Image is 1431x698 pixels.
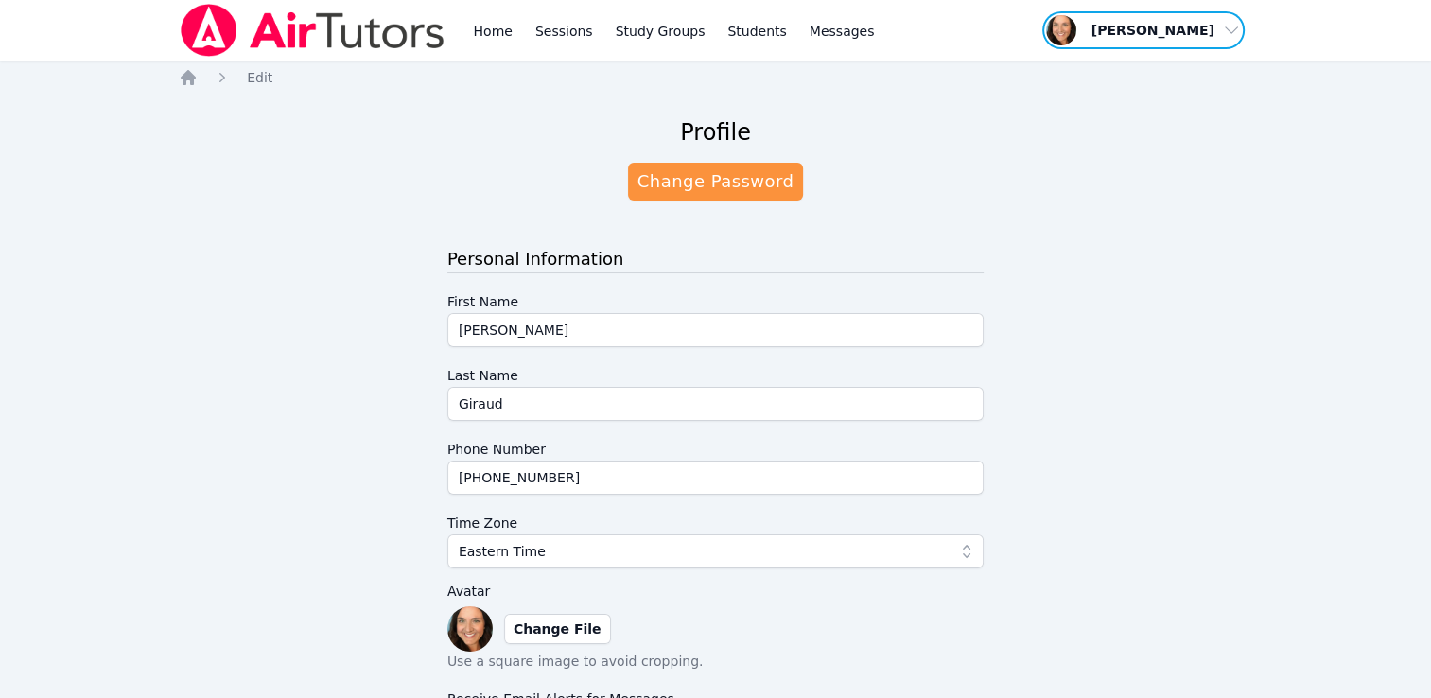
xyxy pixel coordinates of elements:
label: First Name [447,285,984,313]
span: Eastern Time [459,540,546,563]
a: Edit [247,68,272,87]
img: Air Tutors [179,4,446,57]
nav: Breadcrumb [179,68,1252,87]
p: Use a square image to avoid cropping. [447,652,984,671]
button: Eastern Time [447,534,984,568]
img: preview [447,606,493,652]
label: Phone Number [447,432,984,461]
span: Edit [247,70,272,85]
label: Time Zone [447,506,984,534]
a: Change Password [628,163,803,201]
label: Change File [504,614,611,644]
label: Last Name [447,358,984,387]
h2: Profile [680,117,751,148]
span: Messages [810,22,875,41]
h3: Personal Information [447,246,984,273]
label: Avatar [447,580,984,602]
